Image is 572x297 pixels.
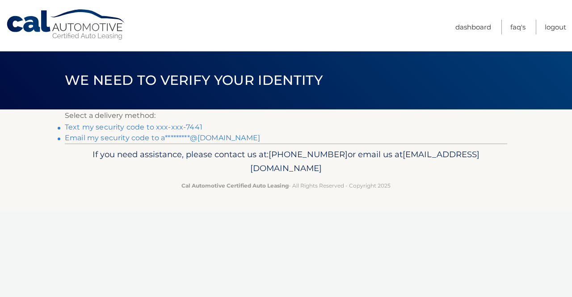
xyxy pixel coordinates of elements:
a: Email my security code to a*********@[DOMAIN_NAME] [65,134,260,142]
p: Select a delivery method: [65,109,507,122]
a: Text my security code to xxx-xxx-7441 [65,123,202,131]
p: If you need assistance, please contact us at: or email us at [71,147,501,176]
strong: Cal Automotive Certified Auto Leasing [181,182,289,189]
p: - All Rights Reserved - Copyright 2025 [71,181,501,190]
a: Logout [545,20,566,34]
a: Dashboard [455,20,491,34]
span: [PHONE_NUMBER] [269,149,348,159]
a: FAQ's [510,20,526,34]
span: We need to verify your identity [65,72,323,88]
a: Cal Automotive [6,9,126,41]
